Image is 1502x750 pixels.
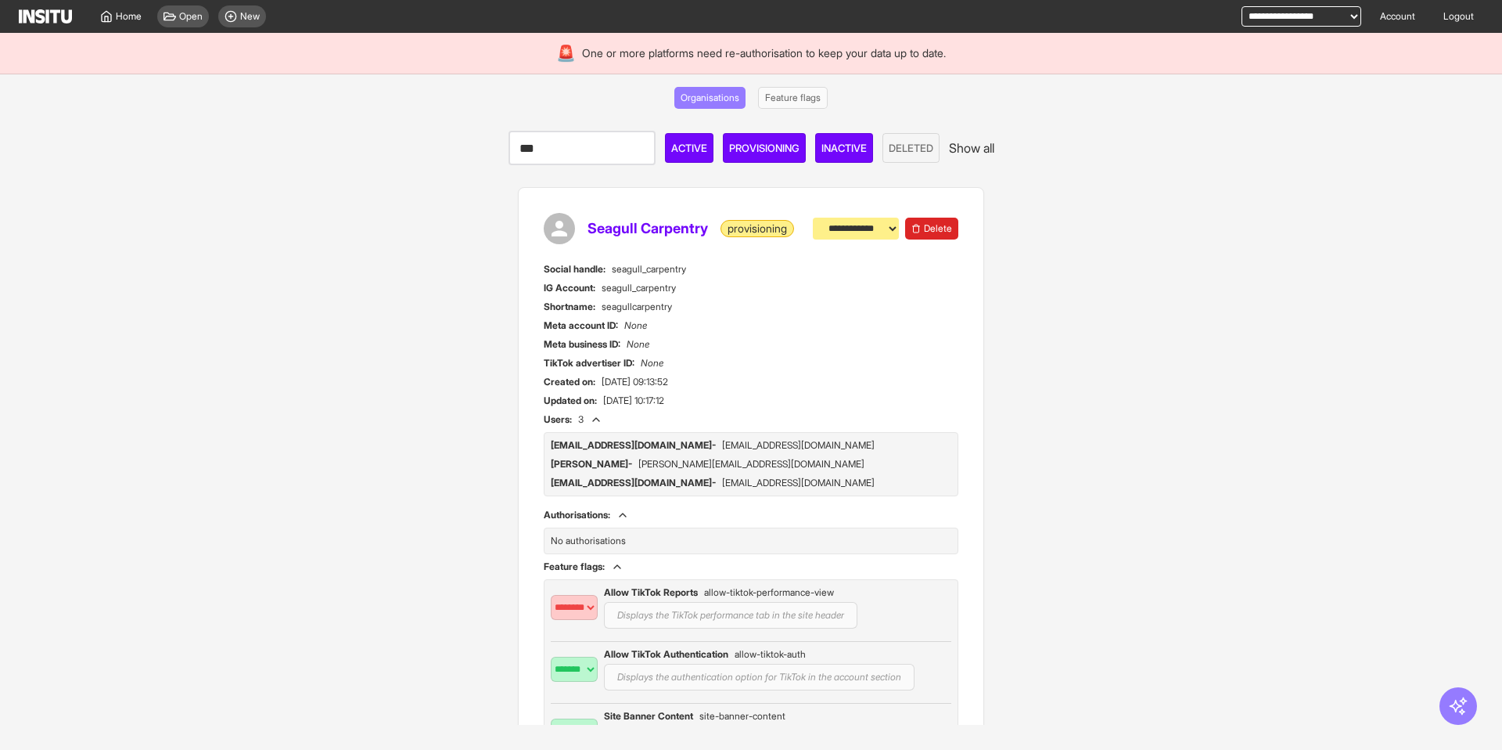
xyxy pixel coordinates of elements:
[604,602,857,629] div: Displays the TikTok performance tab in the site header
[551,439,716,452] div: [EMAIL_ADDRESS][DOMAIN_NAME] -
[674,87,746,109] button: Organisations
[544,263,605,276] span: Social handle:
[641,357,663,370] span: None
[882,133,940,164] button: Deleted
[578,413,584,426] span: 3
[179,10,203,23] span: Open
[556,42,576,64] div: 🚨
[582,45,946,61] span: One or more platforms need re-authorisation to keep your data up to date.
[551,586,951,629] div: Displays the TikTok performance tab in the site header
[604,586,698,599] span: Allow TikTok Reports
[722,477,875,489] div: [EMAIL_ADDRESS][DOMAIN_NAME]
[720,220,794,237] div: provisioning
[551,648,951,691] div: Displays the authentication option for TikTok in the account section
[949,139,994,157] button: Show all
[905,218,958,240] button: Delete
[544,509,610,521] span: Authorisations:
[544,319,618,332] span: Meta account ID:
[722,439,875,452] div: [EMAIL_ADDRESS][DOMAIN_NAME]
[544,282,595,294] span: IG Account:
[612,263,686,276] span: seagull_carpentry
[544,561,605,573] span: Feature flags:
[544,376,595,388] span: Created on:
[544,301,595,313] span: Shortname:
[604,664,914,691] div: Displays the authentication option for TikTok in the account section
[604,710,693,723] span: Site Banner Content
[815,133,873,164] button: Inactive
[240,10,260,23] span: New
[602,376,668,388] span: [DATE] 09:13:52
[604,648,728,661] span: Allow TikTok Authentication
[735,648,806,661] span: allow-tiktok-auth
[19,9,72,23] img: Logo
[624,319,647,332] span: None
[588,218,708,240] h1: Seagull Carpentry
[116,10,142,23] span: Home
[627,338,649,351] span: None
[704,586,834,599] span: allow-tiktok-performance-view
[603,395,664,407] span: [DATE] 10:17:12
[602,301,672,313] span: seagullcarpentry
[551,458,632,471] div: [PERSON_NAME] -
[665,133,713,164] button: Active
[544,357,634,370] span: TikTok advertiser ID:
[551,477,716,489] div: [EMAIL_ADDRESS][DOMAIN_NAME] -
[699,710,785,723] span: site-banner-content
[602,282,676,294] span: seagull_carpentry
[551,535,951,547] span: No authorisations
[544,395,597,407] span: Updated on:
[723,133,806,164] button: Provisioning
[638,458,864,471] div: [PERSON_NAME][EMAIL_ADDRESS][DOMAIN_NAME]
[544,338,620,351] span: Meta business ID:
[758,87,828,109] button: Feature flags
[544,413,572,426] span: Users:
